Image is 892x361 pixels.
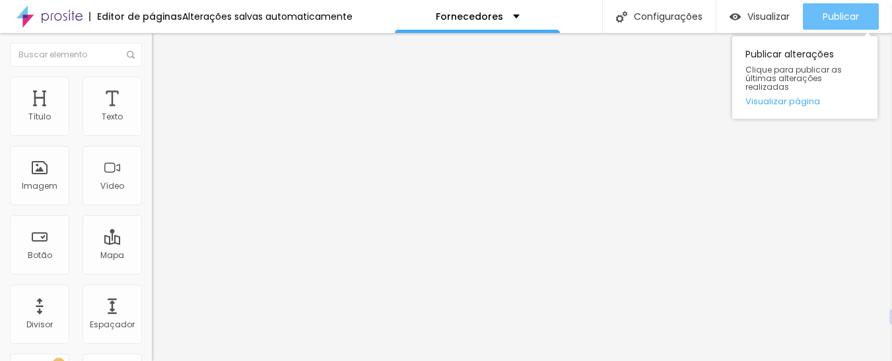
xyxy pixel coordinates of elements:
[182,10,353,23] font: Alterações salvas automaticamente
[26,319,53,330] font: Divisor
[745,48,834,61] font: Publicar alterações
[747,10,790,23] font: Visualizar
[102,111,123,122] font: Texto
[22,180,57,191] font: Imagem
[436,10,503,23] font: Fornecedores
[100,180,124,191] font: Vídeo
[745,95,820,108] font: Visualizar página
[97,10,182,23] font: Editor de páginas
[716,3,803,30] button: Visualizar
[803,3,879,30] button: Publicar
[28,111,51,122] font: Título
[28,249,52,261] font: Botão
[745,97,864,106] a: Visualizar página
[745,64,842,92] font: Clique para publicar as últimas alterações realizadas
[634,10,703,23] font: Configurações
[127,51,135,59] img: Ícone
[10,43,142,67] input: Buscar elemento
[152,33,892,361] iframe: Editor
[90,319,135,330] font: Espaçador
[100,249,124,261] font: Mapa
[823,10,859,23] font: Publicar
[730,11,741,22] img: view-1.svg
[616,11,627,22] img: Ícone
